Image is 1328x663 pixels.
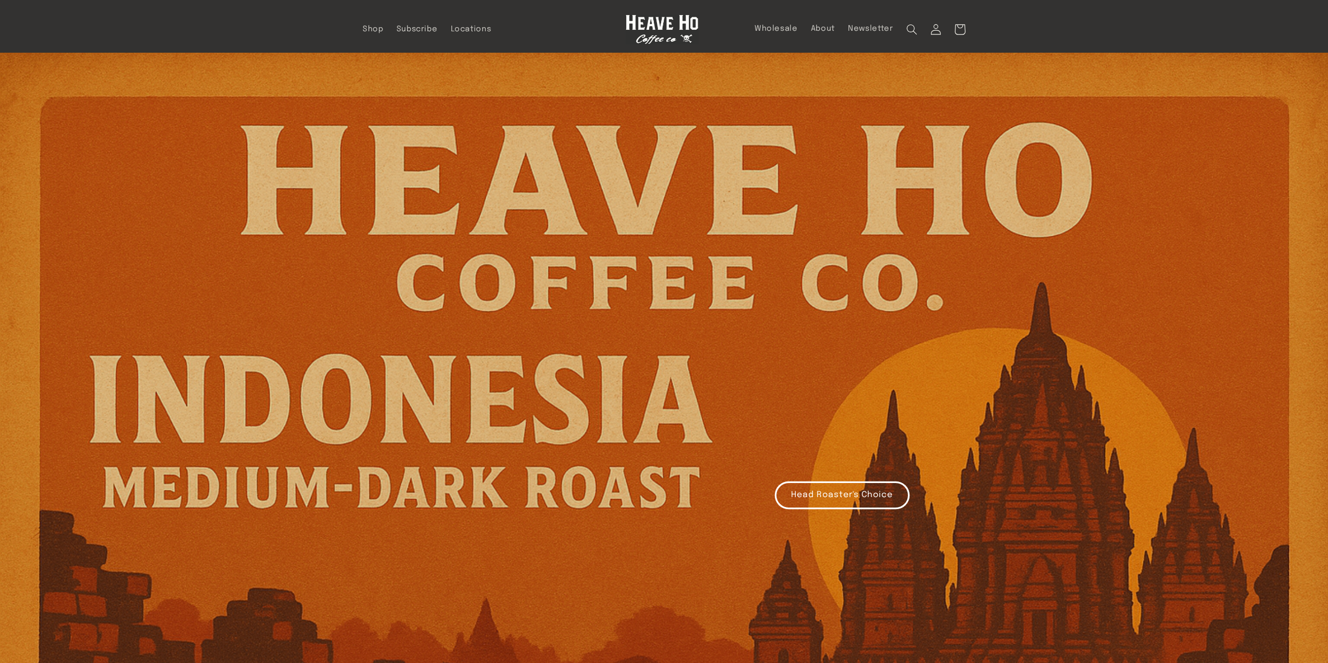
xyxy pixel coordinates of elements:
[444,18,498,41] a: Locations
[900,17,924,41] summary: Search
[811,24,835,34] span: About
[356,18,390,41] a: Shop
[451,25,492,34] span: Locations
[748,17,804,40] a: Wholesale
[775,481,910,509] a: Head Roaster's Choice
[755,24,798,34] span: Wholesale
[626,15,699,44] img: Heave Ho Coffee Co
[397,25,438,34] span: Subscribe
[848,24,893,34] span: Newsletter
[363,25,384,34] span: Shop
[842,17,900,40] a: Newsletter
[390,18,444,41] a: Subscribe
[804,17,841,40] a: About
